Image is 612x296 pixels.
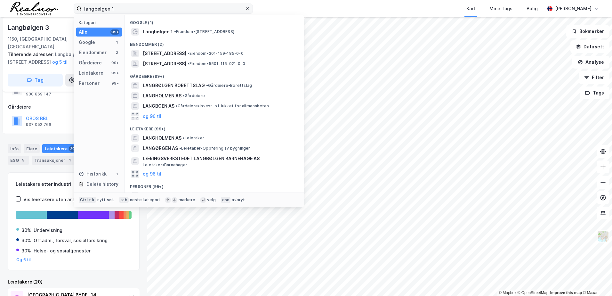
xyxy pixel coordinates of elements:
[79,170,107,178] div: Historikk
[21,237,31,244] div: 30%
[179,146,250,151] span: Leietaker • Oppføring av bygninger
[79,197,96,203] div: Ctrl + k
[34,247,91,255] div: Helse- og sosialtjenester
[221,197,231,203] div: esc
[143,82,205,89] span: LANGBØLGEN BORETTSLAG
[42,144,79,153] div: Leietakere
[20,157,27,163] div: 9
[597,230,609,242] img: Z
[110,81,119,86] div: 99+
[188,51,189,56] span: •
[8,74,63,86] button: Tag
[143,102,174,110] span: LANGBOEN AS
[550,291,582,295] a: Improve this map
[86,180,118,188] div: Delete history
[206,83,252,88] span: Gårdeiere • Borettslag
[24,144,40,153] div: Eiere
[183,136,204,141] span: Leietaker
[527,5,538,12] div: Bolig
[570,40,609,53] button: Datasett
[125,121,304,133] div: Leietakere (99+)
[79,28,87,36] div: Alle
[143,162,187,168] span: Leietaker • Barnehager
[176,103,178,108] span: •
[143,28,173,36] span: Langbølgen 1
[32,156,76,165] div: Transaksjoner
[232,197,245,202] div: avbryt
[466,5,475,12] div: Kart
[67,157,73,163] div: 1
[23,196,84,203] div: Vis leietakere uten ansatte
[21,247,31,255] div: 30%
[125,15,304,27] div: Google (1)
[183,136,185,140] span: •
[566,25,609,38] button: Bokmerker
[130,197,160,202] div: neste kategori
[179,146,181,151] span: •
[489,5,512,12] div: Mine Tags
[143,144,178,152] span: LANGØRGEN AS
[16,257,31,262] button: Og 6 til
[143,170,161,178] button: og 96 til
[125,69,304,80] div: Gårdeiere (99+)
[176,103,269,109] span: Gårdeiere • Invest. o.l. lukket for allmennheten
[125,37,304,48] div: Eiendommer (2)
[183,93,205,98] span: Gårdeiere
[179,197,195,202] div: markere
[174,29,176,34] span: •
[16,180,132,188] div: Leietakere etter industri
[79,69,103,77] div: Leietakere
[21,226,31,234] div: 30%
[143,50,186,57] span: [STREET_ADDRESS]
[8,35,89,51] div: 1150, [GEOGRAPHIC_DATA], [GEOGRAPHIC_DATA]
[8,22,51,33] div: Langbølgen 3
[79,49,107,56] div: Eiendommer
[143,92,181,100] span: LANGHOLMEN AS
[114,171,119,177] div: 1
[8,156,29,165] div: ESG
[206,83,208,88] span: •
[97,197,114,202] div: nytt søk
[8,144,21,153] div: Info
[555,5,592,12] div: [PERSON_NAME]
[143,60,186,68] span: [STREET_ADDRESS]
[572,56,609,69] button: Analyse
[110,60,119,65] div: 99+
[143,192,180,200] span: [PERSON_NAME]
[125,179,304,191] div: Personer (99+)
[499,291,516,295] a: Mapbox
[114,40,119,45] div: 1
[69,145,76,152] div: 20
[79,38,95,46] div: Google
[580,86,609,99] button: Tags
[580,265,612,296] div: Kontrollprogram for chat
[518,291,549,295] a: OpenStreetMap
[188,61,189,66] span: •
[26,122,51,127] div: 937 052 766
[188,61,245,66] span: Eiendom • 5501-115-921-0-0
[10,2,58,15] img: realnor-logo.934646d98de889bb5806.png
[114,50,119,55] div: 2
[8,103,139,111] div: Gårdeiere
[188,51,244,56] span: Eiendom • 301-159-185-0-0
[110,29,119,35] div: 99+
[26,92,51,97] div: 930 869 147
[207,197,216,202] div: velg
[8,278,140,286] div: Leietakere (20)
[110,70,119,76] div: 99+
[8,51,134,66] div: Langbølgen 5, [STREET_ADDRESS]
[579,71,609,84] button: Filter
[8,52,55,57] span: Tilhørende adresser:
[34,237,108,244] div: Off.adm., forsvar, sosialforsikring
[119,197,129,203] div: tab
[143,134,181,142] span: LANGHOLMEN AS
[82,4,245,13] input: Søk på adresse, matrikkel, gårdeiere, leietakere eller personer
[143,112,161,120] button: og 96 til
[34,226,62,234] div: Undervisning
[143,155,296,162] span: LÆRINGSVERKSTEDET LANGBØLGEN BARNEHAGE AS
[79,20,122,25] div: Kategori
[174,29,234,34] span: Eiendom • [STREET_ADDRESS]
[79,79,100,87] div: Personer
[580,265,612,296] iframe: Chat Widget
[79,59,102,67] div: Gårdeiere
